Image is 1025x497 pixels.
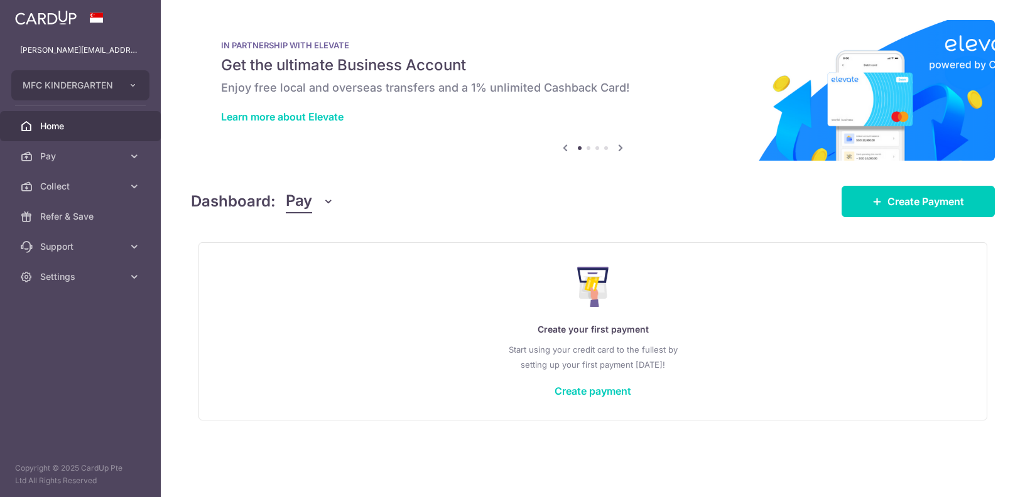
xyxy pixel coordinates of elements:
[224,322,962,337] p: Create your first payment
[191,190,276,213] h4: Dashboard:
[191,20,995,161] img: Renovation banner
[224,342,962,372] p: Start using your credit card to the fullest by setting up your first payment [DATE]!
[842,186,995,217] a: Create Payment
[286,190,312,213] span: Pay
[887,194,964,209] span: Create Payment
[20,44,141,56] p: [PERSON_NAME][EMAIL_ADDRESS][DOMAIN_NAME]
[11,70,149,100] button: MFC KINDERGARTEN
[555,385,631,397] a: Create payment
[221,110,344,123] a: Learn more about Elevate
[221,80,965,95] h6: Enjoy free local and overseas transfers and a 1% unlimited Cashback Card!
[40,210,123,223] span: Refer & Save
[15,10,77,25] img: CardUp
[40,240,123,253] span: Support
[23,79,116,92] span: MFC KINDERGARTEN
[577,267,609,307] img: Make Payment
[221,40,965,50] p: IN PARTNERSHIP WITH ELEVATE
[40,150,123,163] span: Pay
[40,120,123,132] span: Home
[221,55,965,75] h5: Get the ultimate Business Account
[40,180,123,193] span: Collect
[40,270,123,283] span: Settings
[286,190,334,213] button: Pay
